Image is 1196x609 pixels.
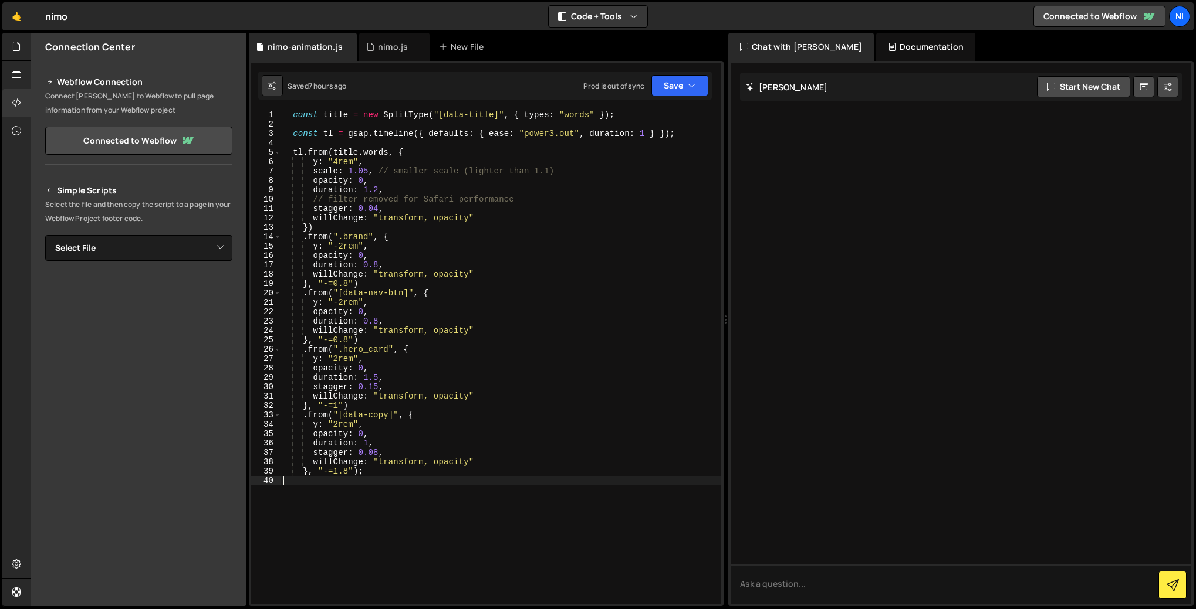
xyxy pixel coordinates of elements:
h2: [PERSON_NAME] [746,81,827,93]
a: Connected to Webflow [45,127,232,155]
h2: Connection Center [45,40,135,53]
div: nimo [45,9,68,23]
div: Documentation [876,33,975,61]
div: 32 [251,401,281,410]
p: Connect [PERSON_NAME] to Webflow to pull page information from your Webflow project [45,89,232,117]
div: Chat with [PERSON_NAME] [728,33,874,61]
h2: Webflow Connection [45,75,232,89]
button: Code + Tools [549,6,647,27]
div: 2 [251,120,281,129]
div: 8 [251,176,281,185]
div: nimo-animation.js [268,41,343,53]
a: 🤙 [2,2,31,30]
div: 16 [251,251,281,260]
div: 26 [251,345,281,354]
div: 21 [251,298,281,307]
button: Start new chat [1037,76,1130,97]
div: 5 [251,148,281,157]
div: 1 [251,110,281,120]
div: 11 [251,204,281,213]
div: 19 [251,279,281,288]
div: 40 [251,476,281,485]
a: ni [1169,6,1190,27]
div: 28 [251,363,281,373]
div: Saved [288,81,347,91]
div: 25 [251,335,281,345]
div: nimo.js [378,41,408,53]
div: 27 [251,354,281,363]
div: 15 [251,241,281,251]
div: 7 [251,166,281,176]
div: 3 [251,129,281,138]
div: 29 [251,373,281,382]
h2: Simple Scripts [45,183,232,198]
div: 22 [251,307,281,317]
div: 20 [251,288,281,298]
div: 23 [251,317,281,326]
div: 7 hours ago [309,81,347,91]
iframe: YouTube video player [45,393,234,499]
div: Prod is out of sync [583,81,644,91]
div: New File [439,41,488,53]
div: 4 [251,138,281,148]
div: 38 [251,457,281,467]
div: 24 [251,326,281,335]
iframe: YouTube video player [45,280,234,386]
div: 6 [251,157,281,166]
div: 14 [251,232,281,241]
div: 37 [251,448,281,457]
div: 13 [251,223,281,232]
div: 35 [251,429,281,438]
p: Select the file and then copy the script to a page in your Webflow Project footer code. [45,198,232,226]
div: 12 [251,213,281,223]
button: Save [651,75,708,96]
div: 30 [251,382,281,392]
div: 10 [251,195,281,204]
div: 34 [251,420,281,429]
div: 31 [251,392,281,401]
div: 17 [251,260,281,270]
div: 9 [251,185,281,195]
div: 36 [251,438,281,448]
div: 33 [251,410,281,420]
a: Connected to Webflow [1033,6,1165,27]
div: 18 [251,270,281,279]
div: 39 [251,467,281,476]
